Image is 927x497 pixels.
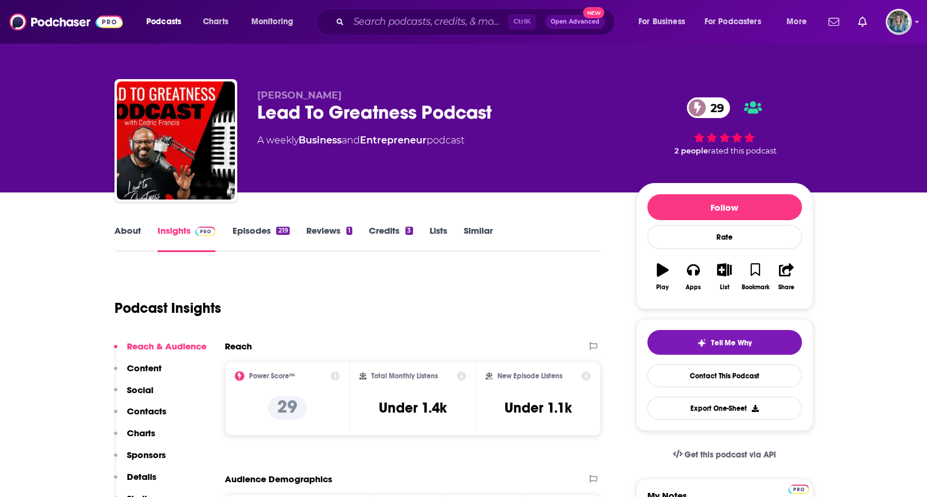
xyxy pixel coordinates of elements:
[464,225,493,252] a: Similar
[630,12,700,31] button: open menu
[720,284,729,291] div: List
[545,15,605,29] button: Open AdvancedNew
[886,9,912,35] img: User Profile
[114,471,156,493] button: Details
[114,384,153,406] button: Social
[656,284,669,291] div: Play
[117,81,235,200] img: Lead To Greatness Podcast
[824,12,844,32] a: Show notifications dropdown
[114,406,166,427] button: Contacts
[203,14,228,30] span: Charts
[276,227,289,235] div: 219
[127,362,162,374] p: Content
[708,146,777,155] span: rated this podcast
[697,12,778,31] button: open menu
[430,225,447,252] a: Lists
[114,449,166,471] button: Sponsors
[346,227,352,235] div: 1
[699,97,730,118] span: 29
[306,225,352,252] a: Reviews1
[299,135,342,146] a: Business
[225,341,252,352] h2: Reach
[697,338,706,348] img: tell me why sparkle
[684,450,776,460] span: Get this podcast via API
[740,256,771,298] button: Bookmark
[138,12,196,31] button: open menu
[195,12,235,31] a: Charts
[686,284,701,291] div: Apps
[647,330,802,355] button: tell me why sparkleTell Me Why
[853,12,872,32] a: Show notifications dropdown
[647,256,678,298] button: Play
[349,12,508,31] input: Search podcasts, credits, & more...
[195,227,216,236] img: Podchaser Pro
[788,483,809,494] a: Pro website
[114,225,141,252] a: About
[379,399,447,417] h3: Under 1.4k
[249,372,295,380] h2: Power Score™
[647,364,802,387] a: Contact This Podcast
[114,299,221,317] h1: Podcast Insights
[146,14,181,30] span: Podcasts
[9,11,123,33] img: Podchaser - Follow, Share and Rate Podcasts
[158,225,216,252] a: InsightsPodchaser Pro
[505,399,572,417] h3: Under 1.1k
[687,97,730,118] a: 29
[327,8,626,35] div: Search podcasts, credits, & more...
[114,341,207,362] button: Reach & Audience
[369,225,412,252] a: Credits3
[711,338,752,348] span: Tell Me Why
[114,362,162,384] button: Content
[778,12,821,31] button: open menu
[678,256,709,298] button: Apps
[342,135,360,146] span: and
[663,440,786,469] a: Get this podcast via API
[787,14,807,30] span: More
[497,372,562,380] h2: New Episode Listens
[127,427,155,439] p: Charts
[705,14,761,30] span: For Podcasters
[886,9,912,35] span: Logged in as EllaDavidson
[638,14,685,30] span: For Business
[268,396,307,420] p: 29
[243,12,309,31] button: open menu
[360,135,427,146] a: Entrepreneur
[508,14,536,30] span: Ctrl K
[257,133,464,148] div: A weekly podcast
[709,256,739,298] button: List
[788,485,809,494] img: Podchaser Pro
[127,406,166,417] p: Contacts
[127,471,156,482] p: Details
[114,427,155,449] button: Charts
[232,225,289,252] a: Episodes219
[251,14,293,30] span: Monitoring
[225,473,332,485] h2: Audience Demographics
[886,9,912,35] button: Show profile menu
[551,19,600,25] span: Open Advanced
[636,90,813,163] div: 29 2 peoplerated this podcast
[778,284,794,291] div: Share
[583,7,604,18] span: New
[771,256,801,298] button: Share
[127,341,207,352] p: Reach & Audience
[127,384,153,395] p: Social
[647,397,802,420] button: Export One-Sheet
[127,449,166,460] p: Sponsors
[405,227,412,235] div: 3
[371,372,438,380] h2: Total Monthly Listens
[674,146,708,155] span: 2 people
[647,225,802,249] div: Rate
[257,90,342,101] span: [PERSON_NAME]
[741,284,769,291] div: Bookmark
[647,194,802,220] button: Follow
